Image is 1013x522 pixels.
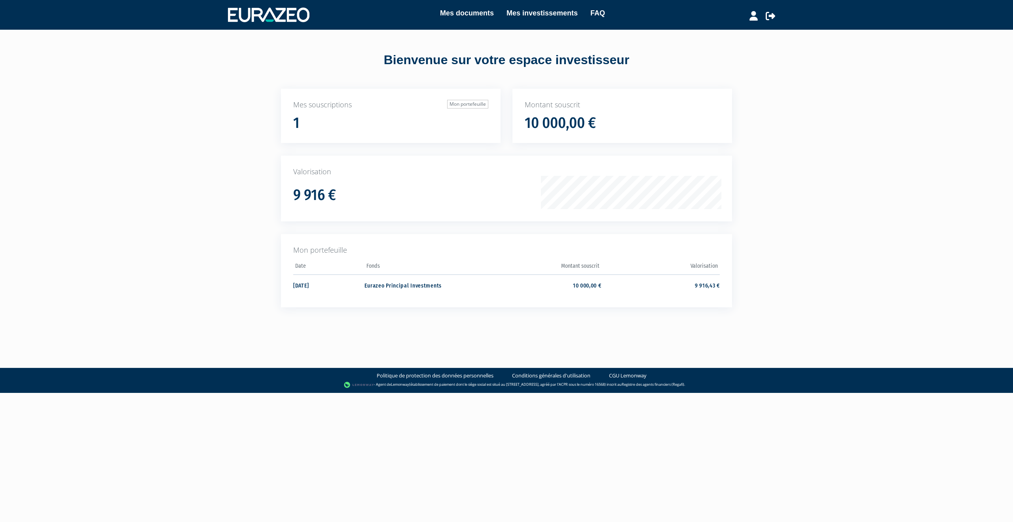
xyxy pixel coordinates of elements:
[293,274,364,295] td: [DATE]
[344,381,374,389] img: logo-lemonway.png
[293,115,300,131] h1: 1
[293,245,720,255] p: Mon portefeuille
[364,260,483,275] th: Fonds
[228,8,309,22] img: 1732889491-logotype_eurazeo_blanc_rvb.png
[525,100,720,110] p: Montant souscrit
[601,274,720,295] td: 9 916,43 €
[483,260,601,275] th: Montant souscrit
[293,187,336,204] h1: 9 916 €
[8,381,1005,389] div: - Agent de (établissement de paiement dont le siège social est situé au [STREET_ADDRESS], agréé p...
[440,8,494,19] a: Mes documents
[391,382,409,387] a: Lemonway
[601,260,720,275] th: Valorisation
[364,274,483,295] td: Eurazeo Principal Investments
[293,260,364,275] th: Date
[525,115,596,131] h1: 10 000,00 €
[622,382,684,387] a: Registre des agents financiers (Regafi)
[447,100,488,109] a: Mon portefeuille
[263,51,750,69] div: Bienvenue sur votre espace investisseur
[590,8,605,19] a: FAQ
[293,100,488,110] p: Mes souscriptions
[512,372,590,379] a: Conditions générales d'utilisation
[506,8,578,19] a: Mes investissements
[609,372,647,379] a: CGU Lemonway
[377,372,493,379] a: Politique de protection des données personnelles
[293,167,720,177] p: Valorisation
[483,274,601,295] td: 10 000,00 €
